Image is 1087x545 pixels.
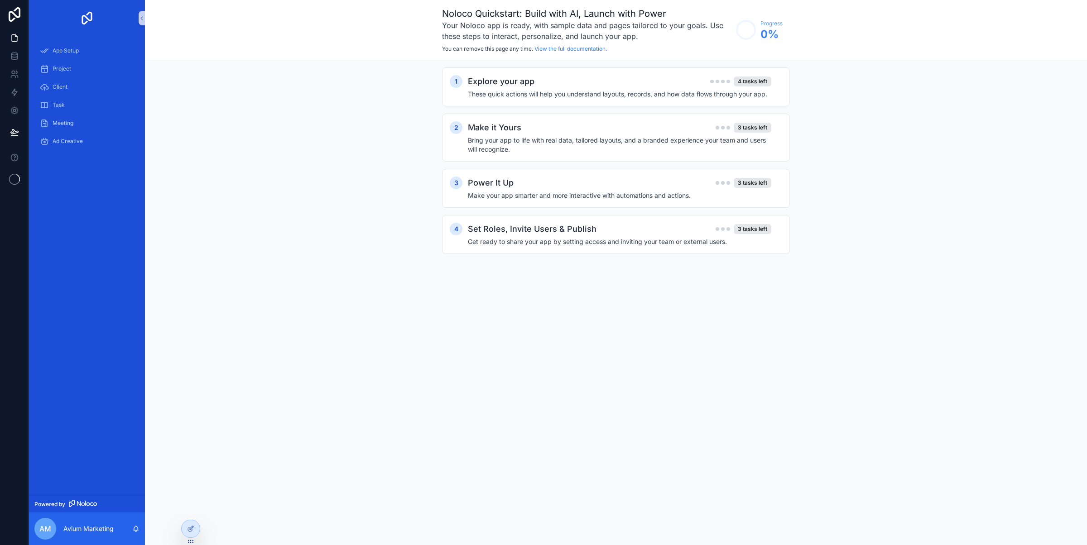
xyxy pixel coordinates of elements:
[534,45,607,52] a: View the full documentation.
[34,501,65,508] span: Powered by
[63,524,114,533] p: Avium Marketing
[145,60,1087,279] div: scrollable content
[468,237,771,246] h4: Get ready to share your app by setting access and inviting your team or external users.
[468,177,514,189] h2: Power It Up
[34,61,139,77] a: Project
[760,20,783,27] span: Progress
[34,79,139,95] a: Client
[468,223,596,235] h2: Set Roles, Invite Users & Publish
[29,496,145,512] a: Powered by
[468,121,521,134] h2: Make it Yours
[34,97,139,113] a: Task
[468,90,771,99] h4: These quick actions will help you understand layouts, records, and how data flows through your app.
[80,11,94,25] img: App logo
[53,47,79,54] span: App Setup
[760,27,783,42] span: 0 %
[34,133,139,149] a: Ad Creative
[53,83,67,91] span: Client
[34,43,139,59] a: App Setup
[53,101,65,109] span: Task
[39,523,51,534] span: AM
[468,191,771,200] h4: Make your app smarter and more interactive with automations and actions.
[734,76,771,86] div: 4 tasks left
[734,123,771,133] div: 3 tasks left
[442,45,533,52] span: You can remove this page any time.
[53,120,73,127] span: Meeting
[468,75,534,88] h2: Explore your app
[450,223,462,235] div: 4
[450,75,462,88] div: 1
[442,7,731,20] h1: Noloco Quickstart: Build with AI, Launch with Power
[734,224,771,234] div: 3 tasks left
[442,20,731,42] h3: Your Noloco app is ready, with sample data and pages tailored to your goals. Use these steps to i...
[468,136,771,154] h4: Bring your app to life with real data, tailored layouts, and a branded experience your team and u...
[450,177,462,189] div: 3
[450,121,462,134] div: 2
[734,178,771,188] div: 3 tasks left
[53,65,71,72] span: Project
[29,36,145,496] div: scrollable content
[53,138,83,145] span: Ad Creative
[34,115,139,131] a: Meeting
